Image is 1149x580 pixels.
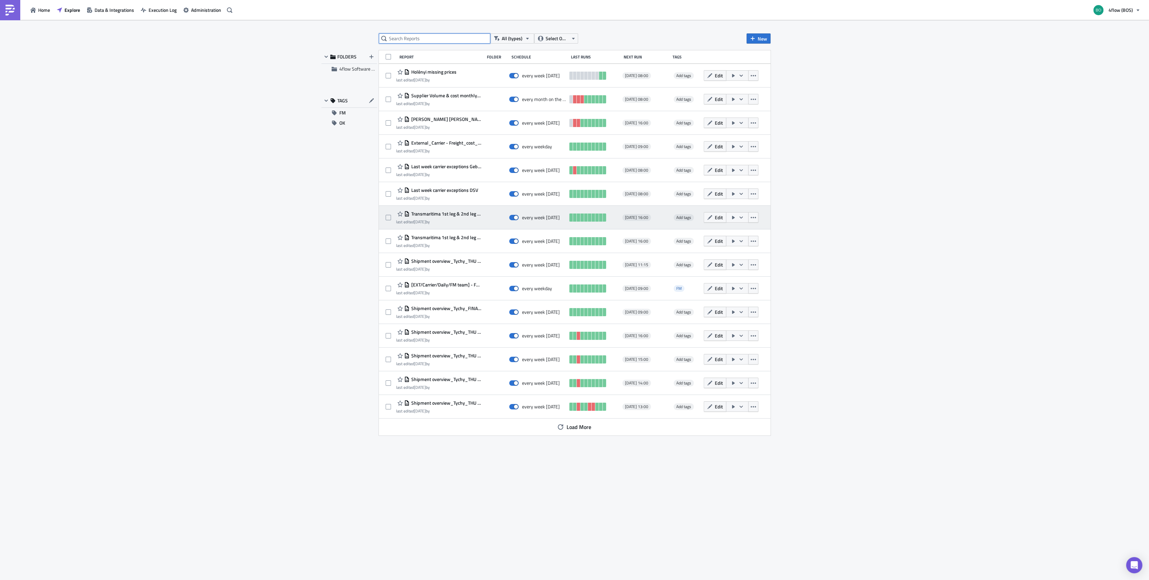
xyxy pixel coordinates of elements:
[396,148,481,153] div: last edited by
[715,214,723,221] span: Edit
[410,353,481,359] span: Shipment overview_Tychy_THU 15:00
[676,72,691,79] span: Add tags
[522,262,560,268] div: every week on Thursday
[674,214,694,221] span: Add tags
[704,401,726,412] button: Edit
[625,309,648,315] span: [DATE] 09:00
[674,191,694,197] span: Add tags
[414,124,426,130] time: 2025-08-04T06:40:01Z
[625,262,648,268] span: [DATE] 11:15
[715,332,723,339] span: Edit
[396,172,481,177] div: last edited by
[676,332,691,339] span: Add tags
[625,404,648,409] span: [DATE] 13:00
[414,337,426,343] time: 2025-05-22T11:55:41Z
[410,234,481,241] span: Transmaritima 1st leg & 2nd leg report
[674,96,694,103] span: Add tags
[396,267,481,272] div: last edited by
[624,54,669,59] div: Next Run
[625,191,648,197] span: [DATE] 08:00
[414,242,426,249] time: 2025-06-02T14:12:15Z
[410,211,481,217] span: Transmaritima 1st leg & 2nd leg report
[396,77,456,82] div: last edited by
[414,77,426,83] time: 2025-08-04T13:31:14Z
[337,54,357,60] span: FOLDERS
[522,120,560,126] div: every week on Monday
[410,116,481,122] span: Kühne Nagel container report_BOS IRA
[534,33,578,44] button: Select Owner
[625,120,648,126] span: [DATE] 16:00
[674,403,694,410] span: Add tags
[53,5,83,15] button: Explore
[715,237,723,245] span: Edit
[414,148,426,154] time: 2025-06-16T13:35:53Z
[522,356,560,362] div: every week on Thursday
[414,266,426,272] time: 2025-06-26T11:13:53Z
[715,285,723,292] span: Edit
[410,69,456,75] span: Holényi missing prices
[396,196,478,201] div: last edited by
[704,212,726,223] button: Edit
[676,309,691,315] span: Add tags
[704,330,726,341] button: Edit
[676,380,691,386] span: Add tags
[704,165,726,175] button: Edit
[704,94,726,104] button: Edit
[625,380,648,386] span: [DATE] 14:00
[704,70,726,81] button: Edit
[410,400,481,406] span: Shipment overview_Tychy_THU 13:00
[715,403,723,410] span: Edit
[414,171,426,178] time: 2025-06-02T16:20:38Z
[95,6,134,14] span: Data & Integrations
[396,361,481,366] div: last edited by
[715,190,723,197] span: Edit
[674,332,694,339] span: Add tags
[137,5,180,15] a: Execution Log
[715,72,723,79] span: Edit
[396,243,481,248] div: last edited by
[27,5,53,15] button: Home
[522,167,560,173] div: every week on Thursday
[410,329,481,335] span: Shipment overview_Tychy_THU 16:00
[571,54,620,59] div: Last Runs
[715,308,723,316] span: Edit
[704,236,726,246] button: Edit
[522,215,560,221] div: every week on Wednesday
[522,380,560,386] div: every week on Thursday
[715,96,723,103] span: Edit
[414,384,426,390] time: 2025-05-22T11:50:57Z
[674,261,694,268] span: Add tags
[676,214,691,221] span: Add tags
[1093,4,1104,16] img: Avatar
[502,35,522,42] span: All (types)
[414,313,426,320] time: 2025-05-30T07:56:08Z
[396,101,481,106] div: last edited by
[379,33,490,44] input: Search Reports
[674,380,694,386] span: Add tags
[38,6,50,14] span: Home
[625,357,648,362] span: [DATE] 15:00
[414,100,426,107] time: 2025-08-06T09:07:14Z
[180,5,225,15] button: Administration
[676,285,682,292] span: FM
[676,238,691,244] span: Add tags
[522,333,560,339] div: every week on Thursday
[522,96,566,102] div: every month on the 1st
[553,420,596,434] button: Load More
[410,305,481,311] span: Shipment overview_Tychy_FINAL Report
[396,125,481,130] div: last edited by
[339,65,381,72] span: 4flow Software KAM
[625,215,648,220] span: [DATE] 16:00
[704,188,726,199] button: Edit
[676,403,691,410] span: Add tags
[339,108,346,118] span: FM
[396,408,481,413] div: last edited by
[758,35,767,42] span: New
[64,6,80,14] span: Explore
[625,168,648,173] span: [DATE] 08:00
[676,191,691,197] span: Add tags
[321,118,377,128] button: OK
[414,360,426,367] time: 2025-05-22T11:56:00Z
